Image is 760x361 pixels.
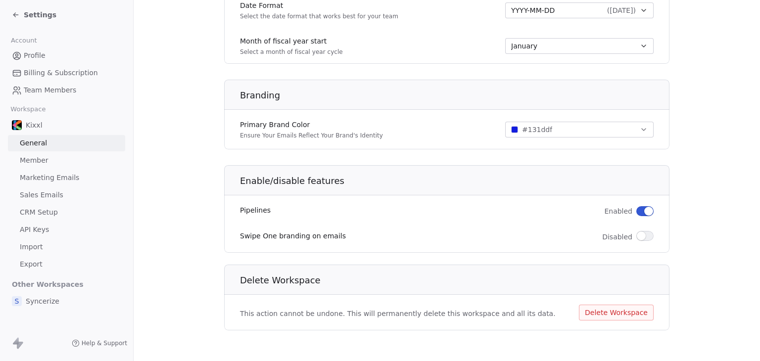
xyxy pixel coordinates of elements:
label: Month of fiscal year start [240,36,343,46]
a: Export [8,256,125,272]
span: ( [DATE] ) [607,5,636,15]
h1: Delete Workspace [240,274,670,286]
span: Team Members [24,85,76,95]
span: Help & Support [82,339,127,347]
span: Other Workspaces [8,276,88,292]
p: Select the date format that works best for your team [240,12,398,20]
span: Kixxl [26,120,43,130]
span: Account [6,33,41,48]
a: Team Members [8,82,125,98]
label: Pipelines [240,205,271,215]
span: Sales Emails [20,190,63,200]
span: API Keys [20,225,49,235]
span: Member [20,155,48,166]
span: CRM Setup [20,207,58,218]
span: Import [20,242,43,252]
span: Billing & Subscription [24,68,98,78]
a: Profile [8,47,125,64]
span: Marketing Emails [20,173,79,183]
label: Primary Brand Color [240,120,383,130]
span: Workspace [6,102,50,117]
span: Syncerize [26,296,59,306]
h1: Branding [240,90,670,101]
span: S [12,296,22,306]
label: Date Format [240,0,398,10]
span: This action cannot be undone. This will permanently delete this workspace and all its data. [240,309,556,318]
span: Enabled [604,206,632,216]
span: Profile [24,50,46,61]
span: General [20,138,47,148]
a: Billing & Subscription [8,65,125,81]
button: Delete Workspace [579,305,654,320]
a: Member [8,152,125,169]
h1: Enable/disable features [240,175,670,187]
p: Ensure Your Emails Reflect Your Brand's Identity [240,132,383,139]
span: Disabled [602,232,632,242]
a: Marketing Emails [8,170,125,186]
a: API Keys [8,222,125,238]
span: YYYY-MM-DD [511,5,555,15]
a: Settings [12,10,56,20]
a: Sales Emails [8,187,125,203]
a: Help & Support [72,339,127,347]
p: Select a month of fiscal year cycle [240,48,343,56]
label: Swipe One branding on emails [240,231,346,241]
a: Import [8,239,125,255]
a: General [8,135,125,151]
a: CRM Setup [8,204,125,221]
img: uploaded-images_720-68b5ec94d5d7631afc7730d9.png [12,120,22,130]
span: #131ddf [522,125,552,135]
span: Settings [24,10,56,20]
button: #131ddf [505,122,654,137]
span: January [511,41,537,51]
span: Export [20,259,43,270]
